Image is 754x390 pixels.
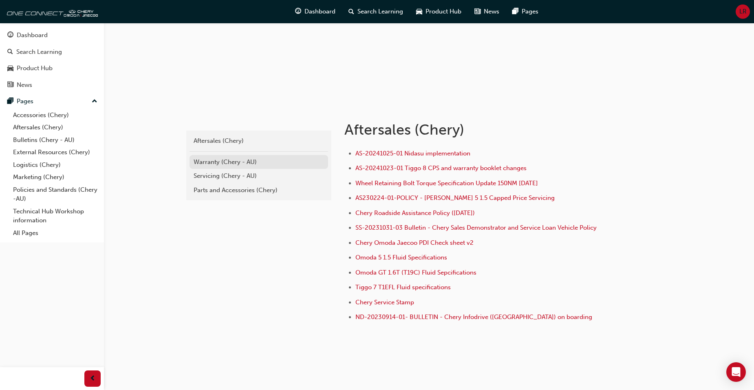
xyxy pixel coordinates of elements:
[355,239,474,246] a: Chery Omoda Jaecoo PDI Check sheet v2
[342,3,410,20] a: search-iconSearch Learning
[3,78,101,93] a: News
[10,159,101,171] a: Logistics (Chery)
[17,80,32,90] div: News
[355,209,475,217] a: Chery Roadside Assistance Policy ([DATE])
[736,4,750,19] button: LR
[10,227,101,239] a: All Pages
[10,121,101,134] a: Aftersales (Chery)
[726,362,746,382] div: Open Intercom Messenger
[16,47,62,57] div: Search Learning
[304,7,335,16] span: Dashboard
[355,150,470,157] a: AS-20241025-01 Nidasu implementation
[194,186,324,195] div: Parts and Accessories (Chery)
[7,82,13,89] span: news-icon
[474,7,481,17] span: news-icon
[190,155,328,169] a: Warranty (Chery - AU)
[194,136,324,146] div: Aftersales (Chery)
[357,7,403,16] span: Search Learning
[190,134,328,148] a: Aftersales (Chery)
[3,26,101,94] button: DashboardSearch LearningProduct HubNews
[468,3,506,20] a: news-iconNews
[3,61,101,76] a: Product Hub
[3,94,101,109] button: Pages
[512,7,518,17] span: pages-icon
[348,7,354,17] span: search-icon
[10,171,101,184] a: Marketing (Chery)
[506,3,545,20] a: pages-iconPages
[295,7,301,17] span: guage-icon
[10,134,101,146] a: Bulletins (Chery - AU)
[90,374,96,384] span: prev-icon
[484,7,499,16] span: News
[355,164,527,172] a: AS-20241023-01 Tiggo 8 CPS and warranty booklet changes
[7,49,13,56] span: search-icon
[355,254,447,261] a: Omoda 5 1.5 Fluid Specifications
[416,7,422,17] span: car-icon
[355,299,414,306] a: Chery Service Stamp
[355,224,597,231] a: SS-20231031-03 Bulletin - Chery Sales Demonstrator and Service Loan Vehicle Policy
[92,96,97,107] span: up-icon
[17,97,33,106] div: Pages
[355,269,476,276] a: Omoda GT 1.6T (T19C) Fluid Sepcifications
[355,194,555,202] a: AS230224-01-POLICY - [PERSON_NAME] 5 1.5 Capped Price Servicing
[355,284,451,291] a: Tiggo 7 T1EFL Fluid specifications
[10,109,101,122] a: Accessories (Chery)
[7,65,13,72] span: car-icon
[739,7,747,16] span: LR
[10,146,101,159] a: External Resources (Chery)
[7,98,13,105] span: pages-icon
[410,3,468,20] a: car-iconProduct Hub
[522,7,538,16] span: Pages
[426,7,461,16] span: Product Hub
[10,205,101,227] a: Technical Hub Workshop information
[17,31,48,40] div: Dashboard
[17,64,53,73] div: Product Hub
[344,121,612,139] h1: Aftersales (Chery)
[4,3,98,20] img: oneconnect
[190,183,328,197] a: Parts and Accessories (Chery)
[194,171,324,181] div: Servicing (Chery - AU)
[355,313,592,321] a: ND-20230914-01- BULLETIN - Chery Infodrive ([GEOGRAPHIC_DATA]) on boarding
[194,157,324,167] div: Warranty (Chery - AU)
[7,32,13,39] span: guage-icon
[10,184,101,205] a: Policies and Standards (Chery -AU)
[3,44,101,60] a: Search Learning
[3,28,101,43] a: Dashboard
[355,179,538,187] a: Wheel Retaining Bolt Torque Specification Update 150NM [DATE]
[289,3,342,20] a: guage-iconDashboard
[190,169,328,183] a: Servicing (Chery - AU)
